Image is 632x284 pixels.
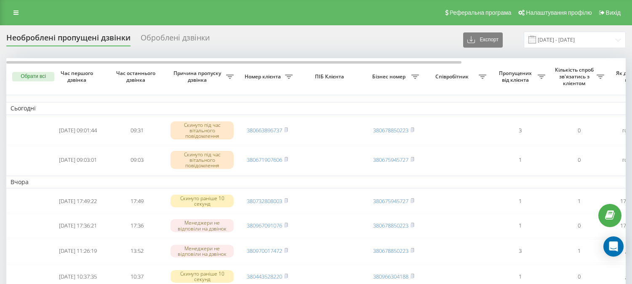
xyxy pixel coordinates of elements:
[107,190,166,212] td: 17:49
[450,9,512,16] span: Реферальна програма
[107,214,166,238] td: 17:36
[606,9,621,16] span: Вихід
[141,33,210,46] div: Оброблені дзвінки
[107,117,166,145] td: 09:31
[373,156,408,163] a: 380675945727
[491,214,549,238] td: 1
[171,270,234,283] div: Скинуто раніше 10 секунд
[554,67,597,86] span: Кількість спроб зв'язатись з клієнтом
[373,222,408,229] a: 380678850223
[107,146,166,174] td: 09:03
[427,73,479,80] span: Співробітник
[171,151,234,169] div: Скинуто під час вітального повідомлення
[171,219,234,232] div: Менеджери не відповіли на дзвінок
[242,73,285,80] span: Номер клієнта
[491,117,549,145] td: 3
[549,239,608,263] td: 1
[48,239,107,263] td: [DATE] 11:26:19
[48,117,107,145] td: [DATE] 09:01:44
[304,73,357,80] span: ПІБ Клієнта
[48,214,107,238] td: [DATE] 17:36:21
[247,197,282,205] a: 380732808003
[491,239,549,263] td: 3
[373,273,408,280] a: 380966304188
[495,70,538,83] span: Пропущених від клієнта
[48,146,107,174] td: [DATE] 09:03:01
[247,126,282,134] a: 380663896737
[171,70,226,83] span: Причина пропуску дзвінка
[549,190,608,212] td: 1
[368,73,411,80] span: Бізнес номер
[171,121,234,140] div: Скинуто під час вітального повідомлення
[247,222,282,229] a: 380967091076
[12,72,54,81] button: Обрати всі
[373,247,408,255] a: 380678850223
[48,190,107,212] td: [DATE] 17:49:22
[107,239,166,263] td: 13:52
[247,156,282,163] a: 380671907606
[603,236,624,257] div: Open Intercom Messenger
[55,70,101,83] span: Час першого дзвінка
[549,117,608,145] td: 0
[171,195,234,207] div: Скинуто раніше 10 секунд
[247,247,282,255] a: 380970017472
[549,214,608,238] td: 0
[491,146,549,174] td: 1
[526,9,592,16] span: Налаштування профілю
[549,146,608,174] td: 0
[6,33,131,46] div: Необроблені пропущені дзвінки
[114,70,160,83] span: Час останнього дзвінка
[373,197,408,205] a: 380675945727
[171,245,234,257] div: Менеджери не відповіли на дзвінок
[247,273,282,280] a: 380443528220
[373,126,408,134] a: 380678850223
[463,32,503,48] button: Експорт
[491,190,549,212] td: 1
